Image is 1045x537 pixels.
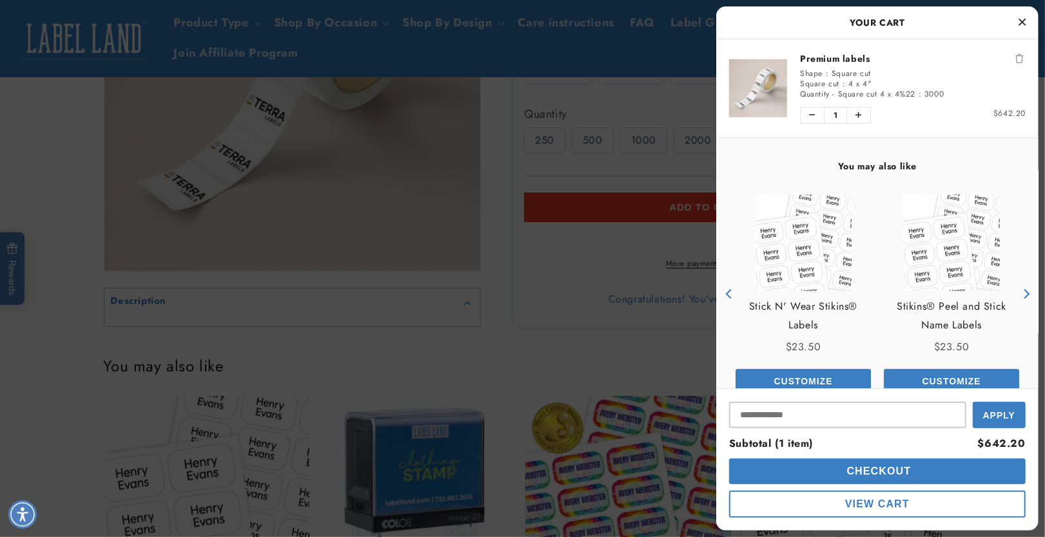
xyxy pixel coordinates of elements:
li: product [729,39,1026,137]
span: Square cut [832,68,871,79]
input: Input Discount [729,402,966,428]
a: View Stikins® Peel and Stick Name Labels [884,297,1019,335]
span: 3000 [924,88,944,100]
button: Apply [973,402,1026,428]
button: Increase quantity of Premium labels [847,108,870,123]
button: Remove Premium labels [1013,52,1026,65]
div: product [877,182,1026,406]
span: Checkout [844,466,912,476]
div: $642.20 [978,435,1026,453]
a: View Stick N' Wear Stikins® Labels [736,297,871,335]
span: $23.50 [934,339,970,354]
button: cart [729,491,1026,518]
button: Close Cart [1013,13,1032,32]
button: Add the product, Stick N' Wear Stikins® Labels to Cart [736,369,871,393]
span: 4 x 4" [848,78,872,89]
img: View Stikins® Peel and Stick Name Labels [903,194,1000,291]
span: : [826,68,829,79]
span: 1 [824,108,847,123]
button: cart [729,458,1026,484]
span: Square cut [800,78,839,89]
span: : [919,88,922,100]
div: Accessibility Menu [8,500,37,529]
span: Customize [922,376,981,386]
button: Next [1016,285,1035,304]
img: View Stick N' Wear Stikins® Labels [755,194,852,291]
div: product [729,182,877,406]
button: Add the product, Stikins® Peel and Stick Name Labels to Cart [884,369,1019,393]
button: Decrease quantity of Premium labels [801,108,824,123]
a: Premium labels [800,52,1026,65]
span: Subtotal (1 item) [729,436,813,451]
span: $23.50 [786,339,821,354]
span: Quantity - Square cut 4 x 4%22 [800,88,915,100]
span: View Cart [845,498,910,509]
textarea: Type your message here [11,17,169,32]
img: Premium labels [729,59,787,117]
span: Customize [774,376,832,386]
span: : [843,78,846,89]
button: Close gorgias live chat [213,5,251,43]
span: Apply [983,410,1015,420]
h2: Your Cart [729,13,1026,32]
h4: You may also like [729,160,1026,172]
span: $642.20 [993,108,1026,119]
button: Previous [719,285,739,304]
span: Shape [800,68,823,79]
